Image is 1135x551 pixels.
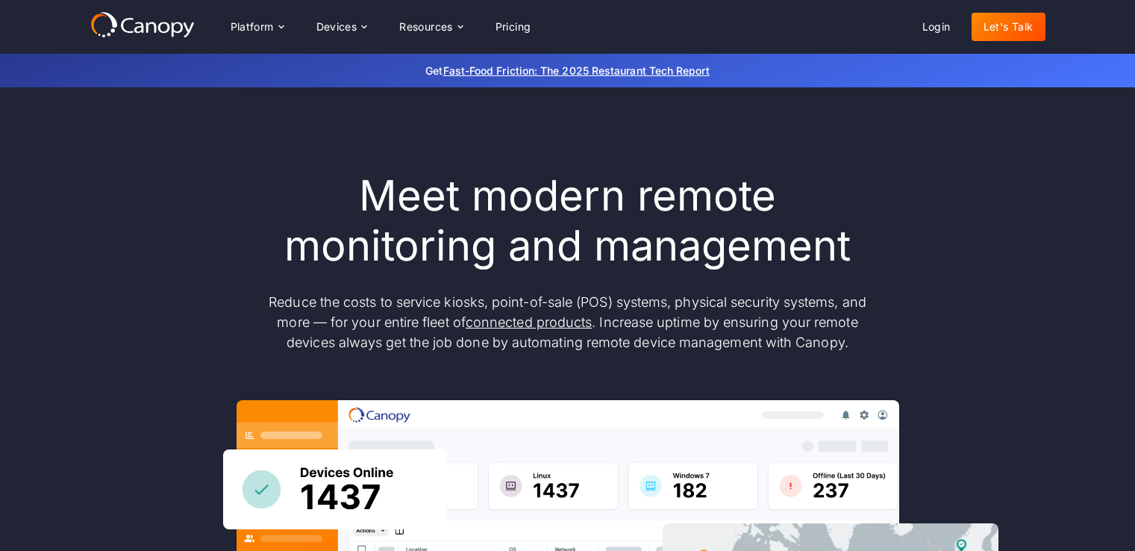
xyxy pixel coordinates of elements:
[484,13,543,41] a: Pricing
[972,13,1045,41] a: Let's Talk
[304,12,379,42] div: Devices
[399,22,453,32] div: Resources
[223,449,447,529] img: Canopy sees how many devices are online
[443,64,710,77] a: Fast-Food Friction: The 2025 Restaurant Tech Report
[387,12,474,42] div: Resources
[254,171,881,271] h1: Meet modern remote monitoring and management
[910,13,963,41] a: Login
[202,63,934,78] p: Get
[231,22,274,32] div: Platform
[466,314,592,330] a: connected products
[316,22,357,32] div: Devices
[254,292,881,352] p: Reduce the costs to service kiosks, point-of-sale (POS) systems, physical security systems, and m...
[219,12,296,42] div: Platform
